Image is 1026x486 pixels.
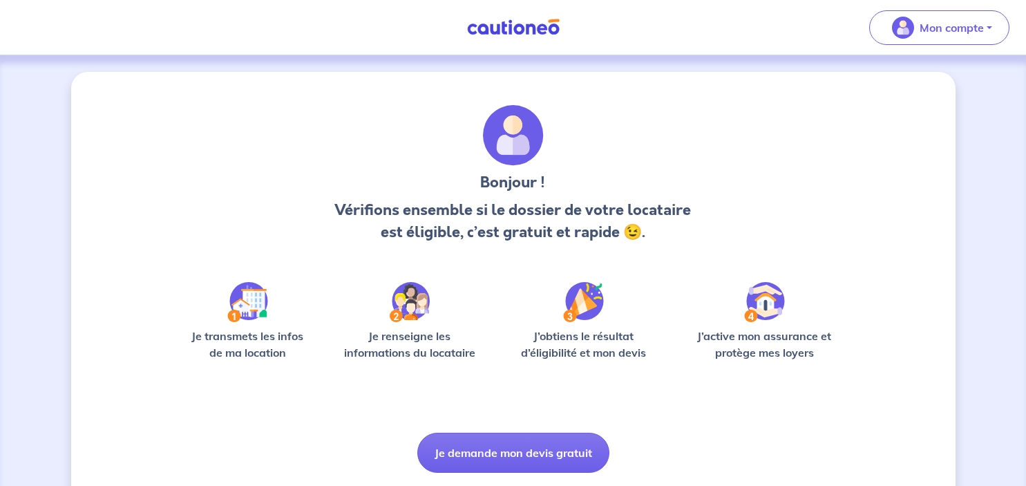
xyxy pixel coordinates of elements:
[462,19,565,36] img: Cautioneo
[483,105,544,166] img: archivate
[336,328,484,361] p: Je renseigne les informations du locataire
[417,433,609,473] button: Je demande mon devis gratuit
[331,171,695,194] h3: Bonjour !
[182,328,314,361] p: Je transmets les infos de ma location
[869,10,1009,45] button: illu_account_valid_menu.svgMon compte
[331,199,695,243] p: Vérifions ensemble si le dossier de votre locataire est éligible, c’est gratuit et rapide 😉.
[684,328,845,361] p: J’active mon assurance et protège mes loyers
[744,282,785,322] img: /static/bfff1cf634d835d9112899e6a3df1a5d/Step-4.svg
[506,328,662,361] p: J’obtiens le résultat d’éligibilité et mon devis
[390,282,430,322] img: /static/c0a346edaed446bb123850d2d04ad552/Step-2.svg
[563,282,604,322] img: /static/f3e743aab9439237c3e2196e4328bba9/Step-3.svg
[227,282,268,322] img: /static/90a569abe86eec82015bcaae536bd8e6/Step-1.svg
[920,19,984,36] p: Mon compte
[892,17,914,39] img: illu_account_valid_menu.svg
